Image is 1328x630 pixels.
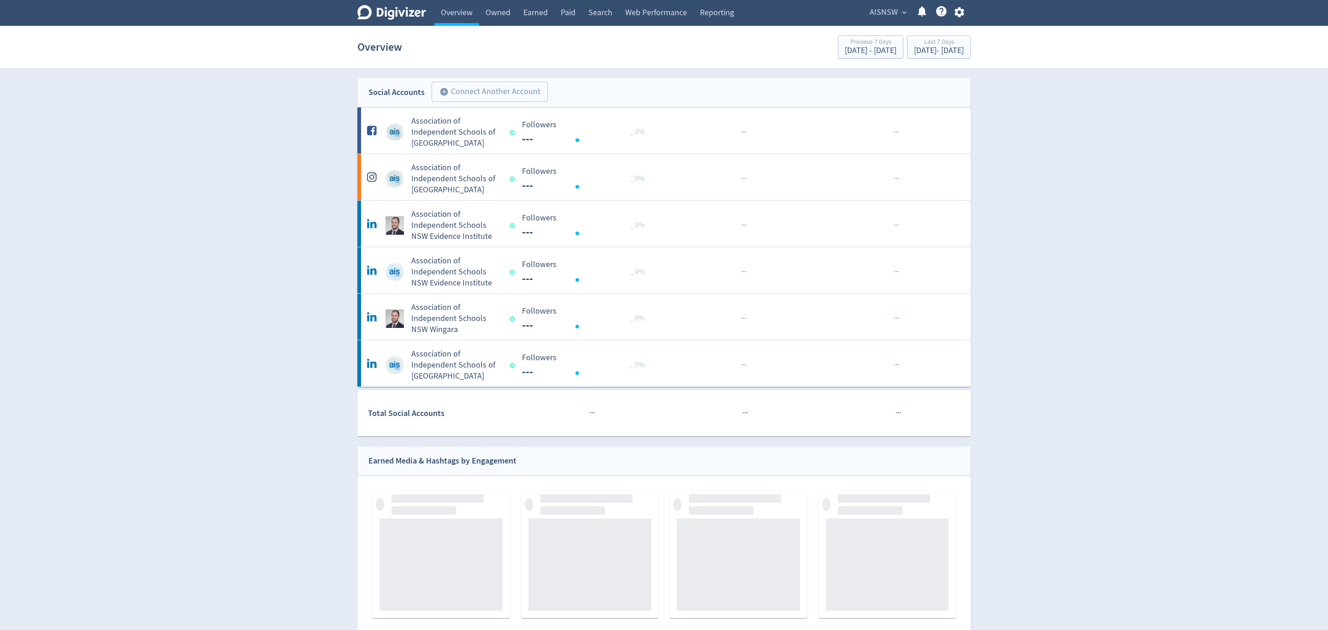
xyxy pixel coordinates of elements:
[743,126,745,138] span: ·
[897,126,899,138] span: ·
[368,454,516,468] div: Earned Media & Hashtags by Engagement
[357,154,971,200] a: Association of Independent Schools of NSW undefinedAssociation of Independent Schools of [GEOGRAP...
[357,201,971,247] a: Association of Independent Schools NSW Evidence Institute undefinedAssociation of Independent Sch...
[745,126,747,138] span: ·
[746,407,748,419] span: ·
[745,359,747,371] span: ·
[385,216,404,235] img: Association of Independent Schools NSW Evidence Institute undefined
[510,363,517,368] span: Data last synced: 12 Sep 2025, 5:02am (AEST)
[411,116,501,149] h5: Association of Independent Schools of [GEOGRAPHIC_DATA]
[900,8,908,17] span: expand_more
[745,313,747,324] span: ·
[411,209,501,242] h5: Association of Independent Schools NSW Evidence Institute
[845,47,896,55] div: [DATE] - [DATE]
[385,170,404,188] img: Association of Independent Schools of NSW undefined
[368,407,515,420] div: Total Social Accounts
[517,353,656,378] svg: Followers ---
[897,313,899,324] span: ·
[510,177,517,182] span: Data last synced: 12 Sep 2025, 12:02am (AEST)
[357,107,971,154] a: Association of Independent Schools of NSW undefinedAssociation of Independent Schools of [GEOGRAP...
[894,173,895,184] span: ·
[593,407,595,419] span: ·
[914,47,964,55] div: [DATE] - [DATE]
[894,126,895,138] span: ·
[845,39,896,47] div: Previous 7 Days
[411,162,501,196] h5: Association of Independent Schools of [GEOGRAPHIC_DATA]
[895,266,897,278] span: ·
[899,407,901,419] span: ·
[368,86,425,99] div: Social Accounts
[432,82,548,102] button: Connect Another Account
[411,302,501,335] h5: Association of Independent Schools NSW Wingara
[510,316,517,321] span: Data last synced: 12 Sep 2025, 5:02am (AEST)
[744,407,746,419] span: ·
[741,359,743,371] span: ·
[385,123,404,142] img: Association of Independent Schools of NSW undefined
[630,314,645,323] span: _ 0%
[630,267,645,276] span: _ 0%
[894,359,895,371] span: ·
[897,173,899,184] span: ·
[385,309,404,328] img: Association of Independent Schools NSW Wingara undefined
[590,407,592,419] span: ·
[741,266,743,278] span: ·
[630,360,645,369] span: _ 0%
[870,5,898,20] span: AISNSW
[914,39,964,47] div: Last 7 Days
[894,266,895,278] span: ·
[592,407,593,419] span: ·
[897,407,899,419] span: ·
[743,313,745,324] span: ·
[517,167,656,191] svg: Followers ---
[745,173,747,184] span: ·
[743,266,745,278] span: ·
[357,32,402,62] h1: Overview
[895,126,897,138] span: ·
[838,36,903,59] button: Previous 7 Days[DATE] - [DATE]
[411,256,501,289] h5: Association of Independent Schools NSW Evidence Institute
[385,356,404,374] img: Association of Independent Schools of NSW undefined
[895,173,897,184] span: ·
[895,220,897,231] span: ·
[385,263,404,281] img: Association of Independent Schools NSW Evidence Institute undefined
[439,87,449,96] span: add_circle
[517,214,656,238] svg: Followers ---
[741,220,743,231] span: ·
[895,407,897,419] span: ·
[741,313,743,324] span: ·
[510,270,517,275] span: Data last synced: 12 Sep 2025, 6:01am (AEST)
[510,223,517,228] span: Data last synced: 12 Sep 2025, 5:02am (AEST)
[357,340,971,386] a: Association of Independent Schools of NSW undefinedAssociation of Independent Schools of [GEOGRAP...
[897,266,899,278] span: ·
[745,220,747,231] span: ·
[745,266,747,278] span: ·
[894,313,895,324] span: ·
[743,359,745,371] span: ·
[743,173,745,184] span: ·
[742,407,744,419] span: ·
[517,260,656,285] svg: Followers ---
[907,36,971,59] button: Last 7 Days[DATE]- [DATE]
[517,307,656,331] svg: Followers ---
[895,359,897,371] span: ·
[895,313,897,324] span: ·
[630,174,645,183] span: _ 0%
[741,126,743,138] span: ·
[897,359,899,371] span: ·
[741,173,743,184] span: ·
[357,294,971,340] a: Association of Independent Schools NSW Wingara undefinedAssociation of Independent Schools NSW Wi...
[894,220,895,231] span: ·
[510,130,517,135] span: Data last synced: 12 Sep 2025, 12:02am (AEST)
[743,220,745,231] span: ·
[866,5,909,20] button: AISNSW
[897,220,899,231] span: ·
[630,127,645,137] span: _ 0%
[411,349,501,382] h5: Association of Independent Schools of [GEOGRAPHIC_DATA]
[517,120,656,145] svg: Followers ---
[630,220,645,230] span: _ 0%
[425,83,548,102] a: Connect Another Account
[357,247,971,293] a: Association of Independent Schools NSW Evidence Institute undefinedAssociation of Independent Sch...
